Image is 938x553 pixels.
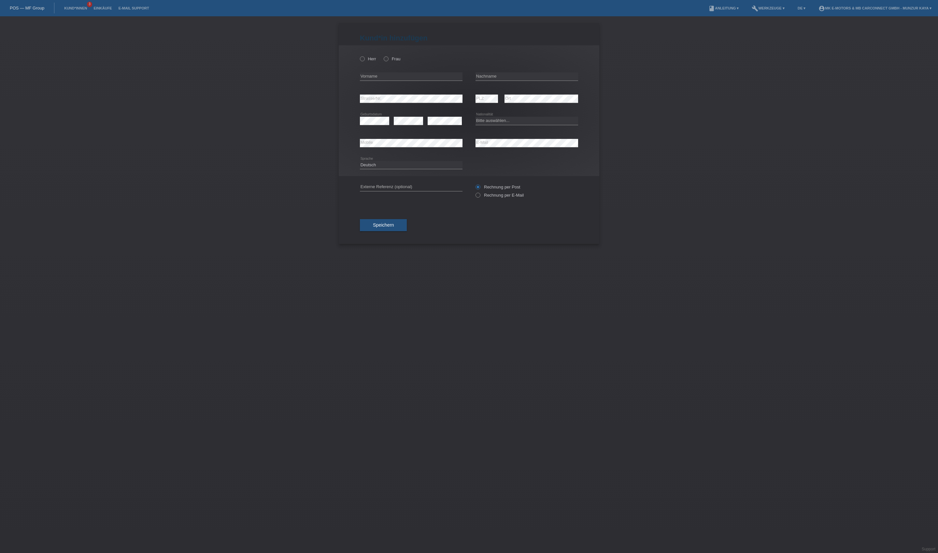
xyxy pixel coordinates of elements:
input: Frau [384,56,388,61]
i: book [708,5,715,12]
i: account_circle [818,5,825,12]
a: E-Mail Support [115,6,152,10]
span: Speichern [373,222,394,228]
label: Herr [360,56,376,61]
label: Rechnung per Post [476,185,520,189]
h1: Kund*in hinzufügen [360,34,578,42]
label: Frau [384,56,400,61]
a: Support [922,547,935,551]
a: POS — MF Group [10,6,44,10]
input: Rechnung per Post [476,185,480,193]
button: Speichern [360,219,407,232]
a: buildWerkzeuge ▾ [748,6,788,10]
a: DE ▾ [794,6,809,10]
i: build [752,5,758,12]
input: Rechnung per E-Mail [476,193,480,201]
a: Kund*innen [61,6,90,10]
input: Herr [360,56,364,61]
label: Rechnung per E-Mail [476,193,524,198]
a: bookAnleitung ▾ [705,6,742,10]
a: Einkäufe [90,6,115,10]
a: account_circleMK E-MOTORS & MB CarConnect GmbH - Munzur Kaya ▾ [815,6,935,10]
span: 3 [87,2,92,7]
